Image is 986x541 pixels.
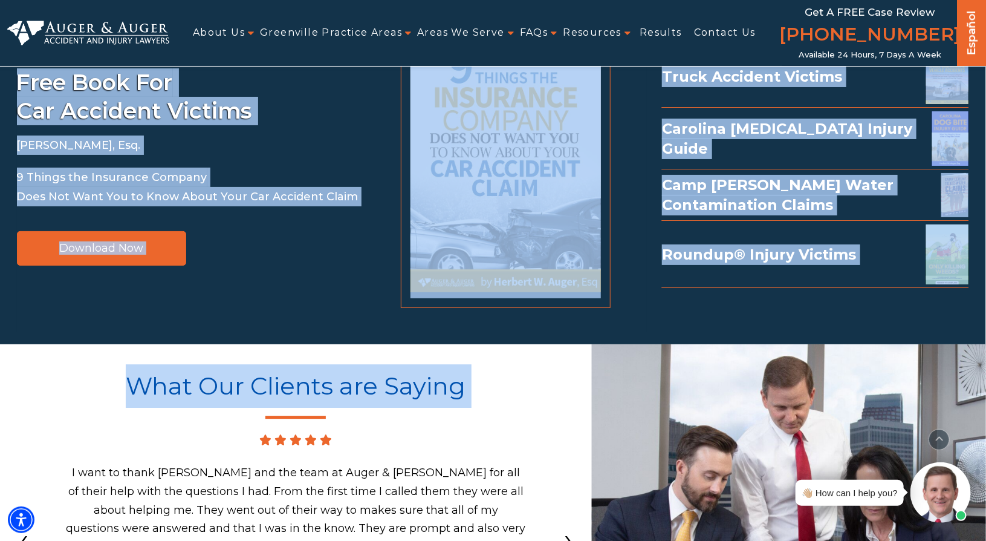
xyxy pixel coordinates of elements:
[799,50,941,60] span: Available 24 Hours, 7 Days a Week
[662,50,968,105] a: Truck Accident VictimsTruck Accident Ebook
[193,19,245,47] a: About Us
[17,136,358,155] p: [PERSON_NAME], Esq.
[7,21,169,45] img: Auger & Auger Accident and Injury Lawyers Logo
[662,50,968,105] div: Truck Accident Victims
[929,429,950,450] button: scroll to up
[926,225,968,284] img: Case Against Roundup Ebook
[260,19,402,47] a: Greenville Practice Areas
[410,35,602,292] img: 9-things-insurance-company-does-ebook-091223
[640,19,682,47] a: Results
[17,69,252,124] span: Free book for car accident victims
[694,19,756,47] a: Contact Us
[417,19,505,47] a: Areas We Serve
[17,231,186,266] a: Download Now
[802,485,898,501] div: 👋🏼 How can I help you?
[662,225,968,284] div: Roundup® Injury Victims
[662,225,968,284] a: Roundup® Injury VictimsCase Against Roundup Ebook
[662,111,968,166] div: Carolina [MEDICAL_DATA] Injury Guide
[932,111,968,166] img: Dog Bite Injury Guide Ebook
[926,50,968,105] img: Truck Accident Ebook
[805,6,935,18] span: Get a FREE Case Review
[17,168,358,207] p: 9 Things the Insurance Company Does Not Want You to Know About Your Car Accident Claim
[779,21,961,50] a: [PHONE_NUMBER]
[520,19,548,47] a: FAQs
[8,507,34,533] div: Accessibility Menu
[662,111,968,166] a: Carolina [MEDICAL_DATA] Injury GuideDog Bite Injury Guide Ebook
[662,173,968,217] div: Camp [PERSON_NAME] Water Contamination Claims
[59,243,143,254] span: Download Now
[941,173,969,217] img: book
[563,19,621,47] a: Resources
[662,173,968,217] a: Camp [PERSON_NAME] Water Contamination Claimsbook
[910,462,971,523] img: Intaker widget Avatar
